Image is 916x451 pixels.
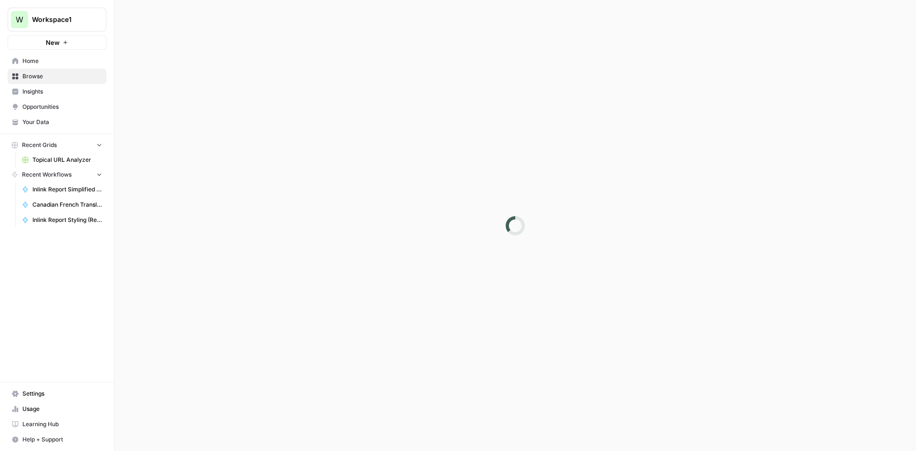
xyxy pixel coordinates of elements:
span: Settings [22,389,102,398]
a: Canadian French Translation Testing [18,197,106,212]
span: Recent Grids [22,141,57,149]
a: Browse [8,69,106,84]
a: Inlink Report Simplified Checklist Builder [18,182,106,197]
span: Canadian French Translation Testing [32,200,102,209]
span: Recent Workflows [22,170,72,179]
span: Your Data [22,118,102,126]
span: Home [22,57,102,65]
span: Opportunities [22,103,102,111]
a: Settings [8,386,106,401]
span: Insights [22,87,102,96]
a: Your Data [8,115,106,130]
button: Help + Support [8,432,106,447]
a: Inlink Report Styling (Reformat JSON to HTML) [18,212,106,228]
a: Learning Hub [8,417,106,432]
span: Browse [22,72,102,81]
button: Workspace: Workspace1 [8,8,106,31]
span: Learning Hub [22,420,102,429]
span: Inlink Report Styling (Reformat JSON to HTML) [32,216,102,224]
span: Help + Support [22,435,102,444]
a: Home [8,53,106,69]
button: Recent Grids [8,138,106,152]
span: Inlink Report Simplified Checklist Builder [32,185,102,194]
a: Topical URL Analyzer [18,152,106,168]
span: Topical URL Analyzer [32,156,102,164]
a: Usage [8,401,106,417]
span: Workspace1 [32,15,90,24]
a: Opportunities [8,99,106,115]
span: W [16,14,23,25]
a: Insights [8,84,106,99]
button: Recent Workflows [8,168,106,182]
span: Usage [22,405,102,413]
span: New [46,38,60,47]
button: New [8,35,106,50]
